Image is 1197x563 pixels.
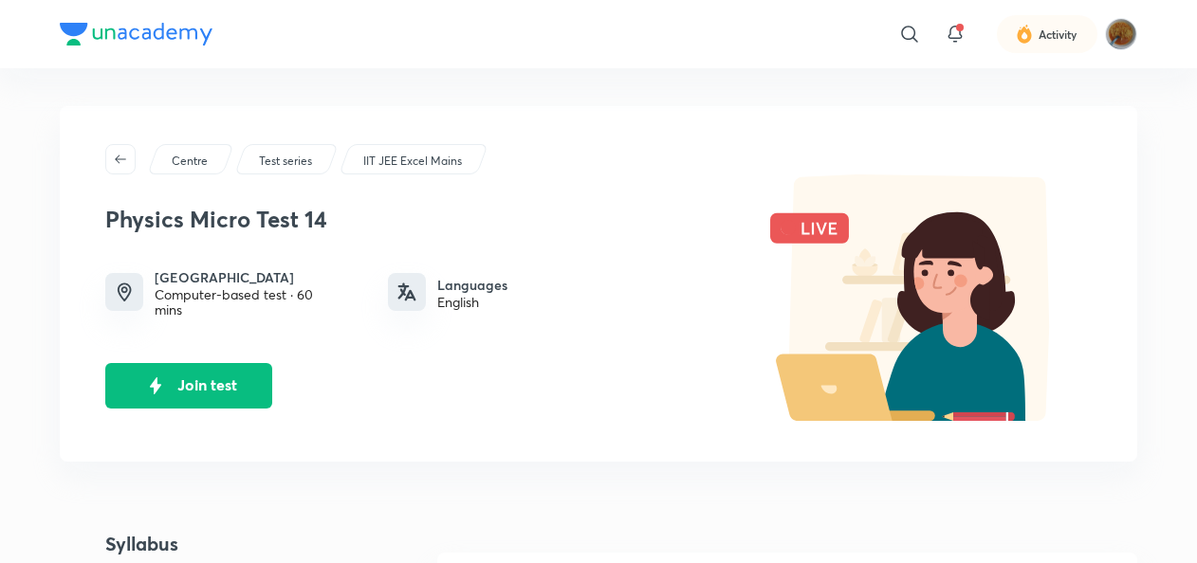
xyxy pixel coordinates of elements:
p: Centre [172,153,208,170]
a: Test series [256,153,316,170]
p: Test series [259,153,312,170]
img: activity [1016,23,1033,45]
a: Centre [169,153,212,170]
div: English [437,295,507,310]
button: Join test [105,363,272,409]
img: Company Logo [60,23,212,45]
p: IIT JEE Excel Mains [363,153,462,170]
img: Vartika tiwary uttarpradesh [1105,18,1137,50]
img: live-icon [141,372,170,400]
img: languages [397,282,416,301]
h3: Physics Micro Test 14 [105,206,741,233]
img: live [750,174,1092,421]
h6: [GEOGRAPHIC_DATA] [155,267,342,287]
h6: Languages [437,275,507,295]
a: IIT JEE Excel Mains [360,153,466,170]
img: timing [115,282,134,301]
div: Computer-based test · 60 mins [155,287,342,318]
